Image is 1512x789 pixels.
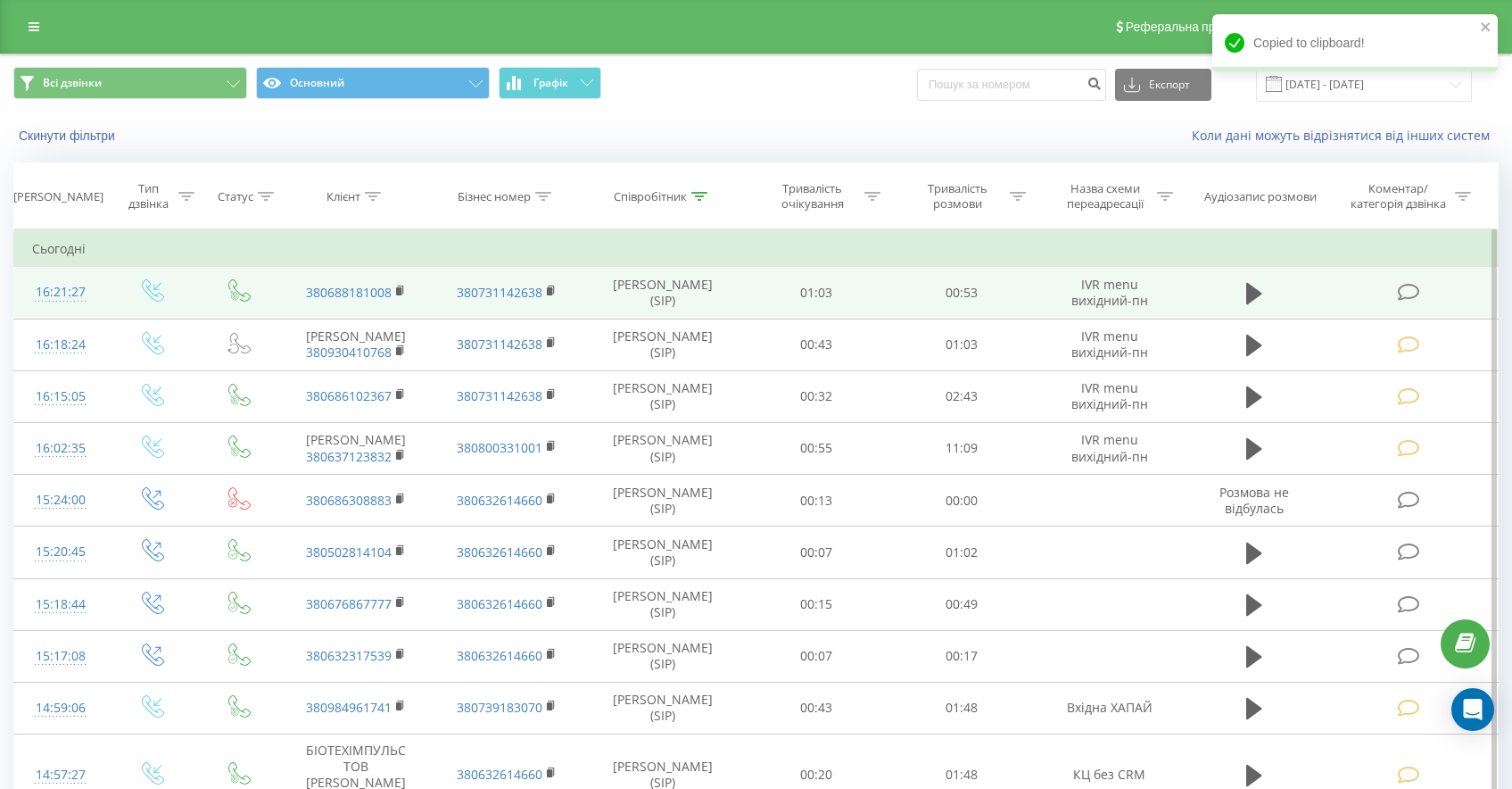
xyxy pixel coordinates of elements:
td: IVR menu вихідний-пн [1034,422,1185,474]
td: [PERSON_NAME] (SIP) [582,630,744,682]
td: 01:03 [744,267,888,319]
td: 00:15 [744,578,888,630]
button: Скинути фільтри [13,128,124,144]
div: 15:20:45 [32,535,88,569]
div: Тип дзвінка [122,181,174,212]
div: Назва схеми переадресації [1057,181,1153,212]
td: 01:02 [889,527,1034,578]
td: 00:55 [744,422,888,474]
div: 15:24:00 [32,483,88,518]
button: Всі дзвінки [13,67,247,99]
td: 00:43 [744,319,888,370]
td: 00:17 [889,630,1034,682]
a: 380632317539 [306,647,392,664]
span: Всі дзвінки [43,76,102,90]
span: Реферальна програма [1126,20,1257,34]
button: Експорт [1115,69,1211,101]
td: 00:32 [744,370,888,422]
a: 380731142638 [457,387,542,404]
td: 00:00 [889,475,1034,527]
div: Статус [218,189,253,204]
div: Клієнт [326,189,360,204]
div: 16:18:24 [32,328,88,362]
td: [PERSON_NAME] (SIP) [582,682,744,734]
td: [PERSON_NAME] (SIP) [582,319,744,370]
td: IVR menu вихідний-пн [1034,267,1185,319]
td: [PERSON_NAME] [280,422,431,474]
td: [PERSON_NAME] (SIP) [582,422,744,474]
a: 380632614660 [457,544,542,561]
div: 16:15:05 [32,379,88,414]
a: 380686308883 [306,492,392,509]
td: 11:09 [889,422,1034,474]
td: 00:49 [889,578,1034,630]
a: 380686102367 [306,387,392,404]
div: Бізнес номер [458,189,531,204]
div: 14:59:06 [32,691,88,726]
button: close [1480,20,1492,37]
span: Графік [533,77,568,89]
a: 380676867777 [306,595,392,612]
div: 16:21:27 [32,275,88,310]
div: Коментар/категорія дзвінка [1346,181,1450,212]
td: IVR menu вихідний-пн [1034,319,1185,370]
button: Графік [499,67,601,99]
a: 380800331001 [457,439,542,456]
td: 01:03 [889,319,1034,370]
div: 15:17:08 [32,639,88,674]
td: [PERSON_NAME] (SIP) [582,475,744,527]
td: 00:07 [744,630,888,682]
div: Copied to clipboard! [1212,14,1498,71]
td: Сьогодні [14,231,1499,267]
td: [PERSON_NAME] [280,319,431,370]
div: Тривалість очікування [764,181,860,212]
td: [PERSON_NAME] (SIP) [582,267,744,319]
a: 380739183070 [457,699,542,716]
td: 00:43 [744,682,888,734]
span: Розмова не відбулась [1219,484,1289,517]
td: Вхідна ХАПАЙ [1034,682,1185,734]
a: 380930410768 [306,344,392,361]
div: 16:02:35 [32,431,88,466]
div: Тривалість розмови [910,181,1005,212]
a: 380502814104 [306,544,392,561]
a: 380688181008 [306,284,392,301]
a: 380632614660 [457,647,542,664]
td: [PERSON_NAME] (SIP) [582,370,744,422]
a: 380984961741 [306,699,392,716]
a: 380731142638 [457,284,542,301]
td: IVR menu вихідний-пн [1034,370,1185,422]
td: 01:48 [889,682,1034,734]
a: 380632614660 [457,492,542,509]
td: [PERSON_NAME] (SIP) [582,578,744,630]
div: Співробітник [614,189,687,204]
a: 380632614660 [457,595,542,612]
a: 380731142638 [457,336,542,353]
td: 00:53 [889,267,1034,319]
input: Пошук за номером [917,69,1106,101]
td: 02:43 [889,370,1034,422]
td: 00:13 [744,475,888,527]
div: 15:18:44 [32,587,88,622]
td: [PERSON_NAME] (SIP) [582,527,744,578]
button: Основний [256,67,490,99]
div: Open Intercom Messenger [1451,688,1494,731]
div: [PERSON_NAME] [13,189,103,204]
a: Коли дані можуть відрізнятися вiд інших систем [1192,127,1499,144]
a: 380632614660 [457,766,542,783]
a: 380637123832 [306,448,392,465]
td: 00:07 [744,527,888,578]
div: Аудіозапис розмови [1204,189,1317,204]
